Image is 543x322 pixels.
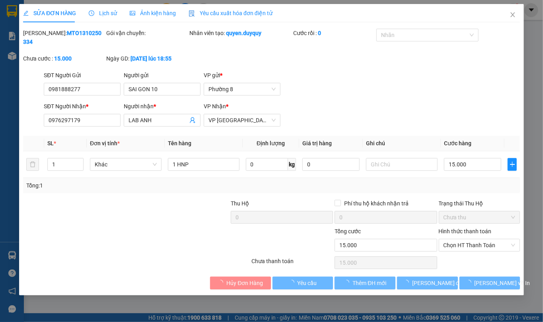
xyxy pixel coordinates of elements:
[89,10,94,16] span: clock-circle
[443,239,515,251] span: Chọn HT Thanh Toán
[47,140,54,146] span: SL
[26,158,39,171] button: delete
[293,29,375,37] div: Cước rồi :
[335,277,395,289] button: Thêm ĐH mới
[106,29,188,37] div: Gói vận chuyển:
[363,136,441,151] th: Ghi chú
[189,117,196,123] span: user-add
[130,10,135,16] span: picture
[124,102,200,111] div: Người nhận
[90,140,120,146] span: Đơn vị tính
[226,30,261,36] b: quyen.duyquy
[23,30,101,45] b: MTO1310250334
[23,10,76,16] span: SỬA ĐƠN HÀNG
[26,181,210,190] div: Tổng: 1
[288,280,297,285] span: loading
[438,199,520,208] div: Trạng thái Thu Hộ
[508,161,516,168] span: plus
[208,114,276,126] span: VP Sài Gòn
[510,12,516,18] span: close
[288,158,296,171] span: kg
[251,257,334,271] div: Chưa thanh toán
[189,10,195,17] img: icon
[341,199,412,208] span: Phí thu hộ khách nhận trả
[318,30,321,36] b: 0
[189,29,292,37] div: Nhân viên tạo:
[44,71,121,80] div: SĐT Người Gửi
[397,277,458,289] button: [PERSON_NAME] đổi
[502,4,524,26] button: Close
[508,158,517,171] button: plus
[189,10,272,16] span: Yêu cầu xuất hóa đơn điện tử
[444,140,471,146] span: Cước hàng
[366,158,438,171] input: Ghi Chú
[168,158,239,171] input: VD: Bàn, Ghế
[403,280,412,285] span: loading
[352,279,386,287] span: Thêm ĐH mới
[231,200,249,207] span: Thu Hộ
[272,277,333,289] button: Yêu cầu
[130,10,176,16] span: Ảnh kiện hàng
[95,158,157,170] span: Khác
[466,280,475,285] span: loading
[412,279,463,287] span: [PERSON_NAME] đổi
[204,71,280,80] div: VP gửi
[204,103,226,109] span: VP Nhận
[89,10,117,16] span: Lịch sử
[208,83,276,95] span: Phường 8
[459,277,520,289] button: [PERSON_NAME] và In
[130,55,171,62] b: [DATE] lúc 18:55
[438,228,491,234] label: Hình thức thanh toán
[23,10,29,16] span: edit
[106,54,188,63] div: Ngày GD:
[218,280,226,285] span: loading
[344,280,352,285] span: loading
[210,277,271,289] button: Hủy Đơn Hàng
[302,140,332,146] span: Giá trị hàng
[297,279,317,287] span: Yêu cầu
[23,54,105,63] div: Chưa cước :
[168,140,191,146] span: Tên hàng
[475,279,530,287] span: [PERSON_NAME] và In
[124,71,200,80] div: Người gửi
[257,140,285,146] span: Định lượng
[335,228,361,234] span: Tổng cước
[443,211,515,223] span: Chưa thu
[226,279,263,287] span: Hủy Đơn Hàng
[44,102,121,111] div: SĐT Người Nhận
[23,29,105,46] div: [PERSON_NAME]:
[54,55,72,62] b: 15.000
